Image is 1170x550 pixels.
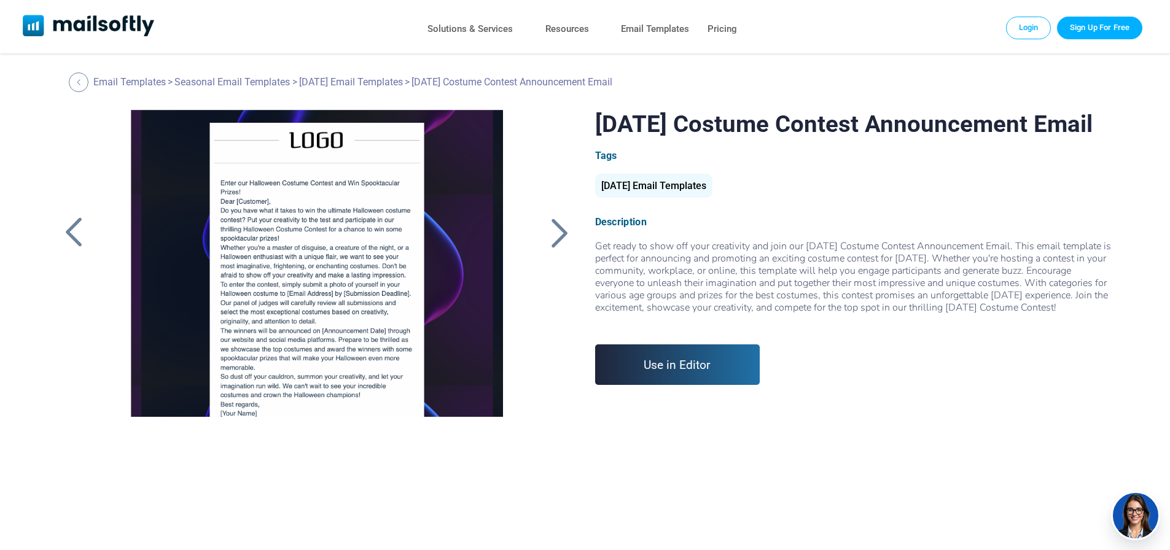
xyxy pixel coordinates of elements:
[299,76,403,88] a: [DATE] Email Templates
[69,72,92,92] a: Back
[595,110,1112,137] h1: [DATE] Costume Contest Announcement Email
[1006,17,1051,39] a: Login
[595,174,712,198] div: [DATE] Email Templates
[545,217,575,249] a: Back
[545,20,589,38] a: Resources
[23,15,155,39] a: Mailsoftly
[58,217,89,249] a: Back
[427,20,513,38] a: Solutions & Services
[110,110,523,417] a: Halloween Costume Contest Announcement Email
[621,20,689,38] a: Email Templates
[595,150,1112,161] div: Tags
[174,76,290,88] a: Seasonal Email Templates
[708,20,737,38] a: Pricing
[1057,17,1142,39] a: Trial
[595,344,760,385] a: Use in Editor
[595,240,1112,326] div: Get ready to show off your creativity and join our [DATE] Costume Contest Announcement Email. Thi...
[595,185,712,190] a: [DATE] Email Templates
[595,216,1112,228] div: Description
[93,76,166,88] a: Email Templates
